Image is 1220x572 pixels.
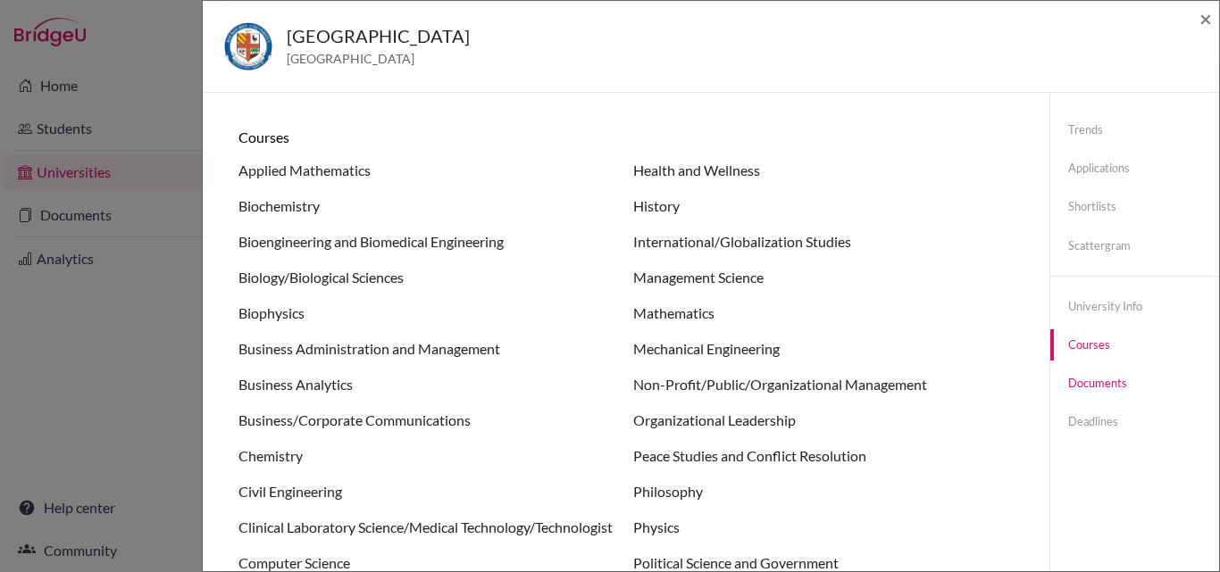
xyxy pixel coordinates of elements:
li: Organizational Leadership [633,410,1014,431]
h6: Courses [238,128,1014,145]
a: Trends [1050,114,1219,145]
a: Applications [1050,153,1219,184]
li: Business Analytics [238,374,619,395]
li: Mechanical Engineering [633,338,1014,360]
li: Non-Profit/Public/Organizational Management [633,374,1014,395]
a: Documents [1050,368,1219,399]
li: Business Administration and Management [238,338,619,360]
li: Biology/Biological Sciences [238,267,619,288]
a: Deadlines [1050,406,1219,437]
a: Scattergram [1050,230,1219,261]
li: Philosophy [633,481,1014,502]
img: us_rck_bnecgm6i.jpeg [224,22,272,70]
li: Applied Mathematics [238,160,619,181]
li: Clinical Laboratory Science/Medical Technology/Technologist [238,517,619,538]
li: Chemistry [238,445,619,467]
li: Peace Studies and Conflict Resolution [633,445,1014,467]
a: Shortlists [1050,191,1219,222]
li: Physics [633,517,1014,538]
li: Bioengineering and Biomedical Engineering [238,231,619,253]
li: International/Globalization Studies [633,231,1014,253]
a: University info [1050,291,1219,322]
li: Health and Wellness [633,160,1014,181]
li: Biochemistry [238,195,619,217]
li: Biophysics [238,303,619,324]
li: Mathematics [633,303,1014,324]
li: Civil Engineering [238,481,619,502]
li: Business/Corporate Communications [238,410,619,431]
li: History [633,195,1014,217]
button: Close [1199,8,1212,29]
li: Management Science [633,267,1014,288]
a: Courses [1050,329,1219,361]
span: × [1199,5,1212,31]
span: [GEOGRAPHIC_DATA] [287,49,470,68]
h5: [GEOGRAPHIC_DATA] [287,22,470,49]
